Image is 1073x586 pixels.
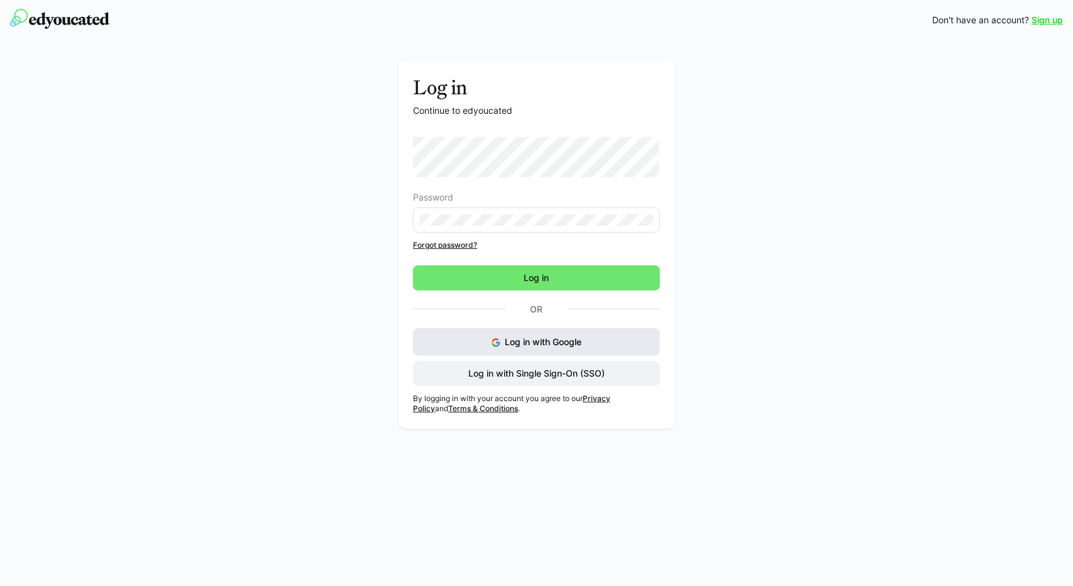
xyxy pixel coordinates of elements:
span: Log in [522,272,551,284]
span: Log in with Google [505,336,581,347]
h3: Log in [413,75,660,99]
a: Forgot password? [413,240,660,250]
a: Terms & Conditions [448,404,518,413]
p: By logging in with your account you agree to our and . [413,394,660,414]
button: Log in [413,265,660,290]
span: Log in with Single Sign-On (SSO) [466,367,607,380]
button: Log in with Google [413,328,660,356]
a: Privacy Policy [413,394,610,413]
button: Log in with Single Sign-On (SSO) [413,361,660,386]
p: Or [505,301,567,318]
img: edyoucated [10,9,109,29]
span: Don't have an account? [932,14,1029,26]
p: Continue to edyoucated [413,104,660,117]
a: Sign up [1032,14,1063,26]
span: Password [413,192,453,202]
